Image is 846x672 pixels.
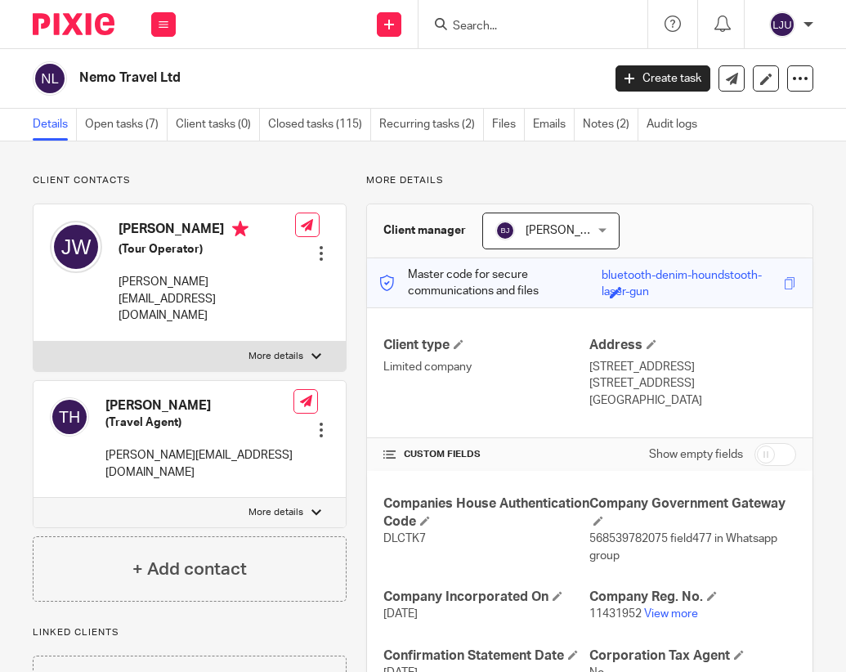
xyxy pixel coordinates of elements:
[589,359,796,375] p: [STREET_ADDRESS]
[383,608,418,620] span: [DATE]
[615,65,710,92] a: Create task
[589,495,796,531] h4: Company Government Gateway
[383,359,590,375] p: Limited company
[268,109,371,141] a: Closed tasks (115)
[383,533,426,544] span: DLCTK7
[769,11,795,38] img: svg%3E
[589,392,796,409] p: [GEOGRAPHIC_DATA]
[50,397,89,437] img: svg%3E
[33,61,67,96] img: svg%3E
[492,109,525,141] a: Files
[105,414,293,431] h5: (Travel Agent)
[589,608,642,620] span: 11431952
[379,267,602,300] p: Master code for secure communications and files
[119,241,295,258] h5: (Tour Operator)
[649,446,743,463] label: Show empty fields
[85,109,168,141] a: Open tasks (7)
[589,337,796,354] h4: Address
[232,221,248,237] i: Primary
[33,109,77,141] a: Details
[589,375,796,392] p: [STREET_ADDRESS]
[33,626,347,639] p: Linked clients
[647,109,705,141] a: Audit logs
[383,337,590,354] h4: Client type
[248,506,303,519] p: More details
[589,533,777,561] span: 568539782075 field477 in Whatsapp group
[33,13,114,35] img: Pixie
[33,174,347,187] p: Client contacts
[132,557,247,582] h4: + Add contact
[248,350,303,363] p: More details
[105,397,293,414] h4: [PERSON_NAME]
[176,109,260,141] a: Client tasks (0)
[383,222,466,239] h3: Client manager
[533,109,575,141] a: Emails
[383,448,590,461] h4: CUSTOM FIELDS
[79,69,489,87] h2: Nemo Travel Ltd
[451,20,598,34] input: Search
[602,267,780,286] div: bluetooth-denim-houndstooth-laser-gun
[495,221,515,240] img: svg%3E
[383,589,590,606] h4: Company Incorporated On
[50,221,102,273] img: svg%3E
[383,647,590,665] h4: Confirmation Statement Date
[589,647,796,665] h4: Corporation Tax Agent
[119,274,295,324] p: [PERSON_NAME][EMAIL_ADDRESS][DOMAIN_NAME]
[589,589,796,606] h4: Company Reg. No.
[379,109,484,141] a: Recurring tasks (2)
[383,495,590,531] h4: Companies House Authentication Code
[644,608,698,620] a: View more
[366,174,813,187] p: More details
[119,221,295,241] h4: [PERSON_NAME]
[526,225,615,236] span: [PERSON_NAME]
[583,109,638,141] a: Notes (2)
[105,447,293,481] p: [PERSON_NAME][EMAIL_ADDRESS][DOMAIN_NAME]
